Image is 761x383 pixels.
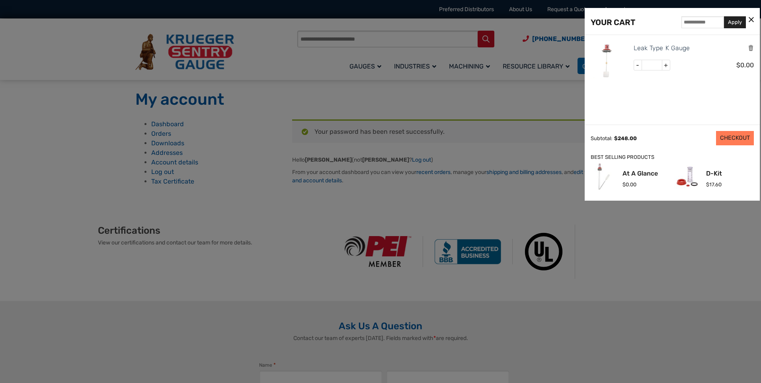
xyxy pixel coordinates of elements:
[706,170,722,177] a: D-Kit
[622,182,626,188] span: $
[614,135,618,141] span: $
[591,164,617,190] img: At A Glance
[706,182,709,188] span: $
[634,60,642,70] span: -
[748,44,754,52] a: Remove this item
[634,43,690,53] a: Leak Type K Gauge
[662,60,670,70] span: +
[622,170,658,177] a: At A Glance
[724,16,746,28] button: Apply
[674,164,700,190] img: D-Kit
[591,43,626,79] img: Leak Detection Gauge
[591,153,754,162] div: BEST SELLING PRODUCTS
[614,135,637,141] span: 248.00
[716,131,754,145] a: CHECKOUT
[622,182,636,188] span: 0.00
[736,61,740,69] span: $
[706,182,722,188] span: 17.60
[736,61,754,69] span: 0.00
[591,135,612,141] div: Subtotal:
[591,16,635,29] div: YOUR CART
